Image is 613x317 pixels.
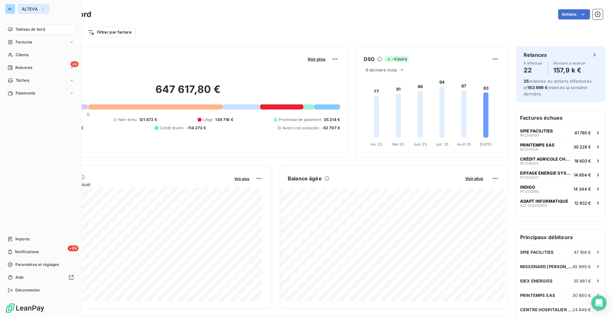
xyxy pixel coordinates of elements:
h6: Factures échues [516,110,605,125]
span: Imports [15,236,29,242]
button: CRÉDIT AGRICOLE CHAMPAGNE BOURGOGNERF251047218 603 € [516,154,605,168]
span: -52 707 € [322,125,340,131]
span: Crédit divers [160,125,184,131]
div: AL [5,4,15,14]
span: 47 166 € [574,250,591,255]
h6: Balance âgée [288,175,322,182]
span: 30 861 € [573,278,591,283]
span: CENTRE HOSPITALIER DE [GEOGRAPHIC_DATA] [520,307,572,312]
tspan: Mai 25 [392,142,404,147]
span: PF2510221 [520,176,538,179]
span: ALTEVA [22,6,38,11]
span: 30 660 € [572,293,591,298]
span: 30 228 € [573,144,591,149]
span: Promesse de paiement [279,117,321,123]
span: 12 932 € [574,200,591,206]
span: IDEX ENERGIES [520,278,553,283]
span: 0 [87,112,89,117]
span: relances ou actions effectuées et relancés la semaine dernière. [524,79,592,96]
span: CRÉDIT AGRICOLE CHAMPAGNE BOURGOGNE [520,156,572,162]
tspan: [DATE] [480,142,492,147]
button: Voir plus [232,176,251,181]
span: 35 214 € [324,117,340,123]
span: PRINTEMPS SAS [520,293,555,298]
span: Factures [16,39,32,45]
button: EIFFAGE ENERGIE SYSTEMESPF251022114 854 € [516,168,605,182]
span: PRINTEMPS SAS [520,142,555,147]
span: RF2510595 [520,133,539,137]
span: +99 [68,245,79,251]
span: 139 718 € [215,117,233,123]
span: 24 848 € [572,307,591,312]
span: INDIGO [520,185,535,190]
span: -114 273 € [186,125,206,131]
span: RF2510472 [520,162,539,165]
h4: 157,9 k € [553,65,586,75]
button: INDIGOPF251058514 344 € [516,182,605,196]
span: Déconnexion [15,287,40,293]
span: 163 999 € [527,85,547,90]
span: Non-échu [118,117,137,123]
button: SPIE FACILITIESRF251059541 785 € [516,125,605,140]
a: Aide [5,272,76,283]
span: 14 854 € [574,172,591,177]
span: Tâches [16,78,29,83]
span: 24 [71,61,79,67]
span: Paramètres et réglages [15,262,59,268]
button: ADAPT INFORMATIQUEALT-20241200312 932 € [516,196,605,210]
span: À effectuer [524,61,543,65]
button: Actions [558,9,590,19]
span: SPIE FACILITIES [520,128,553,133]
span: ADAPT INFORMATIQUE [520,199,568,204]
button: PRINTEMPS SASRF251024130 228 € [516,140,605,154]
tspan: Juin 25 [414,142,427,147]
span: Notifications [15,249,39,255]
button: Filtrer par facture [83,27,136,37]
h2: 647 617,80 € [36,83,340,102]
span: Aide [15,275,24,280]
span: Avoirs non associés [283,125,319,131]
button: Voir plus [463,176,485,181]
span: 18 603 € [574,158,591,163]
span: Montant à relancer [553,61,586,65]
span: 121 872 € [139,117,157,123]
span: 25 [524,79,529,84]
span: Voir plus [465,176,483,181]
span: PF2510585 [520,190,539,193]
tspan: Avr. 25 [371,142,382,147]
span: 41 785 € [574,130,591,135]
span: ALT-202412003 [520,204,547,208]
span: Voir plus [307,57,325,62]
span: EIFFAGE ENERGIE SYSTEMES [520,170,571,176]
div: Open Intercom Messenger [591,295,607,311]
span: RF2510241 [520,147,538,151]
tspan: Juil. 25 [436,142,449,147]
h4: 22 [524,65,543,75]
button: Voir plus [306,56,327,62]
span: MISSENARD [PERSON_NAME] B [520,264,572,269]
span: SPIE FACILITIES [520,250,554,255]
tspan: Août 25 [457,142,471,147]
span: 6 derniers mois [366,67,397,72]
span: Tableau de bord [15,26,45,32]
span: Clients [16,52,28,58]
span: Paiements [16,90,35,96]
span: Relances [15,65,32,71]
span: Voir plus [234,177,249,181]
span: Litige [203,117,213,123]
h6: Principaux débiteurs [516,230,605,245]
h6: Relances [524,51,547,59]
h6: DSO [364,55,375,63]
span: Chiffre d'affaires mensuel [36,181,230,188]
img: Logo LeanPay [5,303,45,313]
span: 14 344 € [573,186,591,192]
span: -4 jours [385,56,408,62]
span: 45 899 € [572,264,591,269]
